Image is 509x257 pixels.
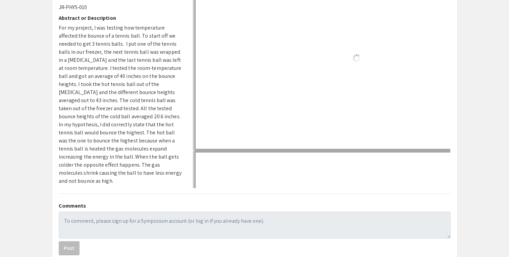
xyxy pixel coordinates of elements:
[59,203,451,209] h2: Comments
[59,24,182,184] span: For my project, I was testing how temperature affected the bounce of a tennis ball. To start off ...
[480,227,504,252] iframe: Chat
[59,3,183,11] p: JR-PHYS-010
[59,241,80,255] button: Post
[59,15,183,21] h2: Abstract or Description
